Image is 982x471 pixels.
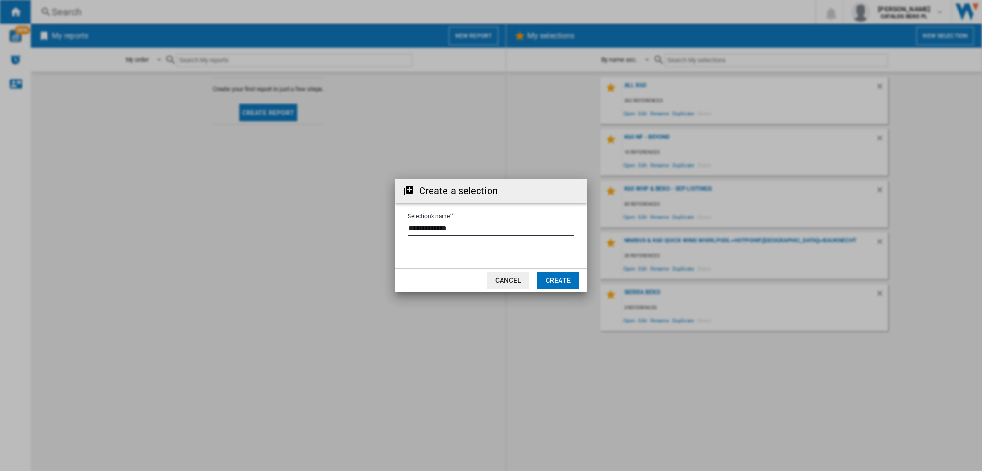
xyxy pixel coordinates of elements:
h2: Create a selection [419,184,498,197]
button: Cancel [487,272,529,289]
md-icon: Close dialog [568,185,579,196]
button: Close dialog [564,181,583,200]
md-dialog: Create a ... [395,179,587,292]
button: Create [537,272,579,289]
